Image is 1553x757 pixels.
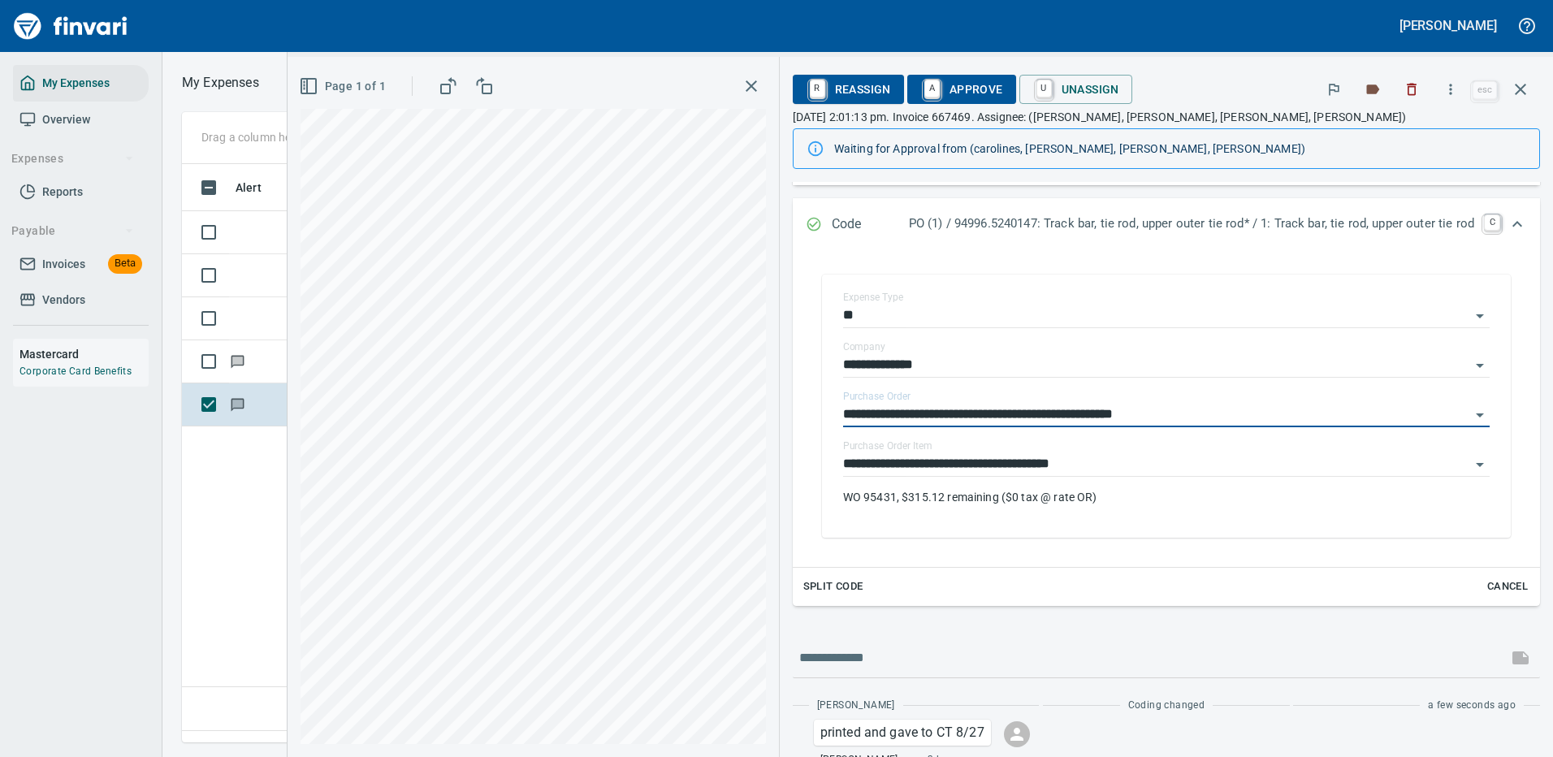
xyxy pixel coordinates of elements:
span: Expenses [11,149,134,169]
button: Payable [5,216,141,246]
a: A [924,80,940,97]
a: R [810,80,825,97]
button: Discard [1394,71,1430,107]
a: Vendors [13,282,149,318]
a: Reports [13,174,149,210]
span: Has messages [229,356,246,366]
span: Has messages [229,399,246,409]
a: My Expenses [13,65,149,102]
button: Open [1469,453,1491,476]
a: InvoicesBeta [13,246,149,283]
a: U [1036,80,1052,97]
span: Unassign [1032,76,1119,103]
p: printed and gave to CT 8/27 [820,723,984,742]
a: Overview [13,102,149,138]
span: This records your message into the invoice and notifies anyone mentioned [1501,638,1540,677]
a: esc [1473,81,1497,99]
span: Cancel [1486,577,1529,596]
div: Waiting for Approval from (carolines, [PERSON_NAME], [PERSON_NAME], [PERSON_NAME]) [834,134,1526,163]
button: Cancel [1482,574,1534,599]
span: Coding changed [1128,698,1205,714]
p: [DATE] 2:01:13 pm. Invoice 667469. Assignee: ([PERSON_NAME], [PERSON_NAME], [PERSON_NAME], [PERSO... [793,109,1540,125]
p: WO 95431, $315.12 remaining ($0 tax @ rate OR) [843,489,1490,505]
button: Page 1 of 1 [296,71,392,102]
span: Close invoice [1469,70,1540,109]
label: Purchase Order [843,391,911,401]
button: Labels [1355,71,1391,107]
button: Split Code [799,574,867,599]
span: Beta [108,254,142,273]
h6: Mastercard [19,345,149,363]
img: Finvari [10,6,132,45]
div: Expand [793,252,1540,606]
button: Open [1469,404,1491,426]
span: [PERSON_NAME] [817,698,895,714]
span: Page 1 of 1 [302,76,386,97]
span: Reports [42,182,83,202]
span: Approve [920,76,1003,103]
div: Click for options [814,720,991,746]
button: Expenses [5,144,141,174]
button: UUnassign [1019,75,1132,104]
p: Code [832,214,909,236]
nav: breadcrumb [182,73,259,93]
p: Drag a column heading here to group the table [201,129,439,145]
button: AApprove [907,75,1016,104]
button: RReassign [793,75,904,104]
span: Overview [42,110,90,130]
button: Open [1469,354,1491,377]
p: PO (1) / 94996.5240147: Track bar, tie rod, upper outer tie rod* / 1: Track bar, tie rod, upper o... [909,214,1474,233]
span: a few seconds ago [1428,698,1516,714]
button: Flag [1316,71,1352,107]
span: Split Code [803,577,863,596]
a: Corporate Card Benefits [19,366,132,377]
div: Expand [793,198,1540,252]
span: Alert [236,178,262,197]
a: C [1484,214,1500,231]
span: Vendors [42,290,85,310]
span: Reassign [806,76,891,103]
span: Invoices [42,254,85,275]
button: Open [1469,305,1491,327]
label: Expense Type [843,292,903,302]
button: More [1433,71,1469,107]
button: [PERSON_NAME] [1395,13,1501,38]
span: Payable [11,221,134,241]
span: Alert [236,178,283,197]
span: My Expenses [42,73,110,93]
p: My Expenses [182,73,259,93]
label: Purchase Order Item [843,441,932,451]
h5: [PERSON_NAME] [1399,17,1497,34]
label: Company [843,342,885,352]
